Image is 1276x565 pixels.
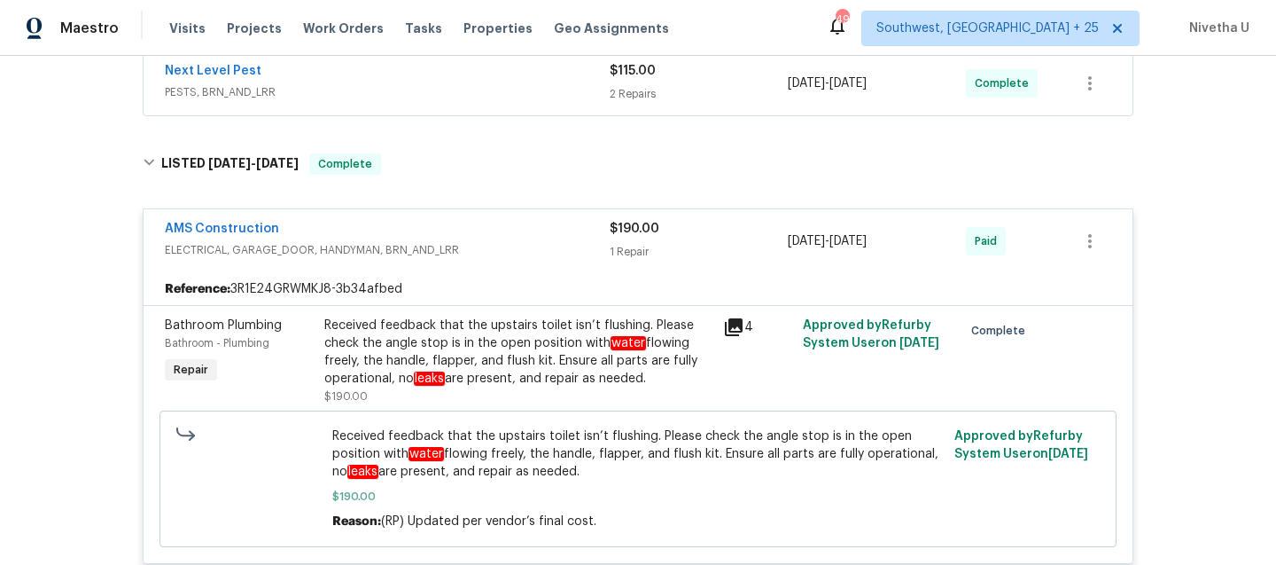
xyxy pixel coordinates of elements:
div: 1 Repair [610,243,788,261]
div: LISTED [DATE]-[DATE]Complete [137,136,1139,192]
span: Complete [975,75,1036,92]
span: Southwest, [GEOGRAPHIC_DATA] + 25 [876,20,1099,37]
h6: LISTED [161,153,299,175]
div: 497 [836,11,848,28]
span: - [788,232,867,250]
span: - [208,157,299,169]
span: [DATE] [899,337,939,349]
span: Repair [167,361,215,379]
span: PESTS, BRN_AND_LRR [165,83,610,101]
span: [DATE] [829,77,867,90]
em: leaks [414,372,445,386]
span: $115.00 [610,65,656,77]
div: Received feedback that the upstairs toilet isn’t flushing. Please check the angle stop is in the ... [324,317,712,388]
span: Work Orders [303,20,384,37]
b: Reference: [165,280,230,298]
span: [DATE] [256,157,299,169]
span: Projects [227,20,282,37]
em: water [611,336,646,350]
span: Nivetha U [1182,20,1249,37]
span: $190.00 [324,391,368,402]
span: Bathroom Plumbing [165,319,282,332]
span: Complete [311,155,379,173]
em: water [408,447,444,461]
span: Paid [975,232,1004,250]
span: Received feedback that the upstairs toilet isn’t flushing. Please check the angle stop is in the ... [332,428,945,481]
div: 3R1E24GRWMKJ8-3b34afbed [144,273,1132,305]
span: $190.00 [332,488,945,506]
span: $190.00 [610,223,659,235]
span: [DATE] [1048,448,1088,460]
span: Tasks [405,22,442,35]
span: - [788,75,867,92]
span: Geo Assignments [554,20,669,37]
span: [DATE] [788,235,825,247]
span: (RP) Updated per vendor’s final cost. [381,515,596,528]
a: AMS Construction [165,223,279,235]
div: 2 Repairs [610,85,788,103]
span: [DATE] [788,77,825,90]
span: Approved by Refurby System User on [803,319,939,349]
em: leaks [347,465,378,479]
span: Reason: [332,515,381,528]
div: 4 [723,317,792,338]
span: ELECTRICAL, GARAGE_DOOR, HANDYMAN, BRN_AND_LRR [165,241,610,259]
span: Visits [169,20,206,37]
a: Next Level Pest [165,65,261,77]
span: [DATE] [208,157,251,169]
span: Complete [971,322,1032,340]
span: Bathroom - Plumbing [165,338,269,349]
span: Properties [463,20,533,37]
span: Maestro [60,20,119,37]
span: [DATE] [829,235,867,247]
span: Approved by Refurby System User on [954,430,1088,460]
